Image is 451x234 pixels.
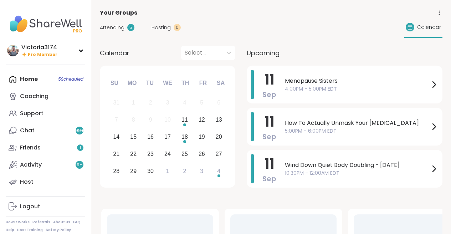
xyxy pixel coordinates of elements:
[100,24,124,31] span: Attending
[211,95,226,111] div: Not available Saturday, September 6th, 2025
[149,98,152,107] div: 2
[164,132,171,142] div: 17
[143,95,158,111] div: Not available Tuesday, September 2nd, 2025
[6,11,85,36] img: ShareWell Nav Logo
[6,228,14,233] a: Help
[160,95,175,111] div: Not available Wednesday, September 3rd, 2025
[216,115,222,124] div: 13
[17,228,43,233] a: Host Training
[199,115,205,124] div: 12
[6,198,85,215] a: Logout
[126,95,141,111] div: Not available Monday, September 1st, 2025
[7,45,19,56] img: Victoria3174
[160,75,175,91] div: We
[247,48,280,58] span: Upcoming
[160,129,175,145] div: Choose Wednesday, September 17th, 2025
[6,122,85,139] a: Chat99+
[126,112,141,128] div: Not available Monday, September 8th, 2025
[213,75,229,91] div: Sa
[211,129,226,145] div: Choose Saturday, September 20th, 2025
[20,92,48,100] div: Coaching
[130,166,137,176] div: 29
[149,115,152,124] div: 9
[181,132,188,142] div: 18
[20,110,43,117] div: Support
[285,127,430,135] span: 5:00PM - 6:00PM EDT
[113,98,119,107] div: 31
[164,115,171,124] div: 10
[109,112,124,128] div: Not available Sunday, September 7th, 2025
[417,24,441,31] span: Calendar
[6,105,85,122] a: Support
[126,129,141,145] div: Choose Monday, September 15th, 2025
[143,129,158,145] div: Choose Tuesday, September 16th, 2025
[142,75,158,91] div: Tu
[195,75,211,91] div: Fr
[143,146,158,162] div: Choose Tuesday, September 23rd, 2025
[109,163,124,179] div: Choose Sunday, September 28th, 2025
[217,98,220,107] div: 6
[211,112,226,128] div: Choose Saturday, September 13th, 2025
[183,98,186,107] div: 4
[20,127,35,134] div: Chat
[32,220,50,225] a: Referrals
[166,166,169,176] div: 1
[265,112,275,132] span: 11
[285,161,430,169] span: Wind Down Quiet Body Doubling - [DATE]
[126,146,141,162] div: Choose Monday, September 22nd, 2025
[6,139,85,156] a: Friends1
[108,94,227,179] div: month 2025-09
[166,98,169,107] div: 3
[132,98,135,107] div: 1
[113,132,119,142] div: 14
[113,149,119,159] div: 21
[75,128,84,134] span: 99 +
[147,149,154,159] div: 23
[183,166,186,176] div: 2
[285,77,430,85] span: Menopause Sisters
[178,75,193,91] div: Th
[181,115,188,124] div: 11
[285,85,430,93] span: 4:00PM - 5:00PM EDT
[20,203,40,210] div: Logout
[265,70,275,90] span: 11
[143,163,158,179] div: Choose Tuesday, September 30th, 2025
[177,163,193,179] div: Choose Thursday, October 2nd, 2025
[6,156,85,173] a: Activity9+
[28,52,57,58] span: Pro Member
[194,112,209,128] div: Choose Friday, September 12th, 2025
[160,112,175,128] div: Not available Wednesday, September 10th, 2025
[285,119,430,127] span: How To Actually Unmask Your [MEDICAL_DATA]
[147,132,154,142] div: 16
[113,166,119,176] div: 28
[177,129,193,145] div: Choose Thursday, September 18th, 2025
[262,174,276,184] span: Sep
[130,149,137,159] div: 22
[21,44,57,51] div: Victoria3174
[115,115,118,124] div: 7
[177,95,193,111] div: Not available Thursday, September 4th, 2025
[177,112,193,128] div: Choose Thursday, September 11th, 2025
[109,129,124,145] div: Choose Sunday, September 14th, 2025
[127,24,134,31] div: 5
[194,129,209,145] div: Choose Friday, September 19th, 2025
[200,166,203,176] div: 3
[164,149,171,159] div: 24
[126,163,141,179] div: Choose Monday, September 29th, 2025
[73,220,81,225] a: FAQ
[194,163,209,179] div: Choose Friday, October 3rd, 2025
[107,75,122,91] div: Su
[285,169,430,177] span: 10:30PM - 12:00AM EDT
[132,115,135,124] div: 8
[194,146,209,162] div: Choose Friday, September 26th, 2025
[217,166,220,176] div: 4
[199,149,205,159] div: 26
[181,149,188,159] div: 25
[160,146,175,162] div: Choose Wednesday, September 24th, 2025
[211,163,226,179] div: Choose Saturday, October 4th, 2025
[174,24,181,31] div: 0
[80,145,81,151] span: 1
[211,146,226,162] div: Choose Saturday, September 27th, 2025
[53,220,70,225] a: About Us
[109,95,124,111] div: Not available Sunday, August 31st, 2025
